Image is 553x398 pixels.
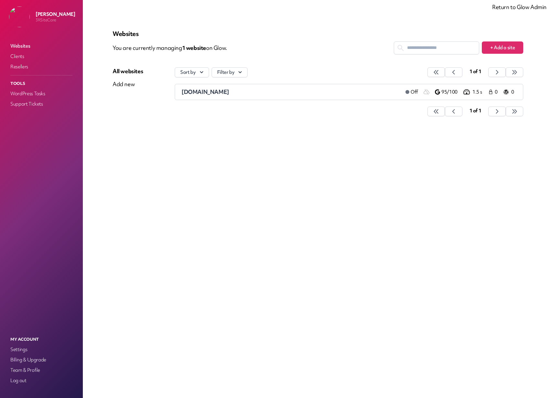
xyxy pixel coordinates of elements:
[411,89,418,96] span: Off
[503,88,516,96] a: 0
[400,88,423,96] a: Off
[435,88,488,96] a: 95/100 1.5 s
[470,108,481,114] span: 1 of 1
[492,3,547,11] a: Return to Glow Admin
[175,67,209,77] button: Sort by
[182,88,400,96] a: [DOMAIN_NAME]
[113,30,523,38] p: Websites
[9,41,74,51] a: Websites
[9,99,74,108] a: Support Tickets
[472,89,488,96] p: 1.5 s
[9,89,74,98] a: WordPress Tasks
[441,89,462,96] p: 95/100
[482,41,523,54] button: + Add a site
[182,88,229,96] span: [DOMAIN_NAME]
[511,89,516,96] p: 0
[9,335,74,344] p: My Account
[36,11,75,17] p: [PERSON_NAME]
[36,17,75,23] p: 3RSiteCare
[9,52,74,61] a: Clients
[182,44,206,51] span: 1 website
[113,41,394,54] p: You are currently managing on Glow.
[113,80,143,88] div: Add new
[9,355,74,364] a: Billing & Upgrade
[495,89,500,96] span: 0
[9,345,74,354] a: Settings
[9,376,74,385] a: Log out
[470,68,481,75] span: 1 of 1
[9,366,74,375] a: Team & Profile
[113,67,143,75] div: All websites
[488,88,501,96] a: 0
[9,79,74,88] p: Tools
[212,67,248,77] button: Filter by
[9,62,74,71] a: Resellers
